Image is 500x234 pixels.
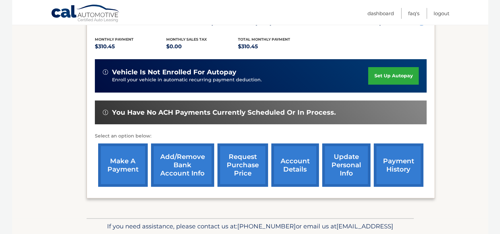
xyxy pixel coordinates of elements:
a: make a payment [98,143,148,187]
a: update personal info [322,143,370,187]
a: Cal Automotive [51,4,120,23]
p: $310.45 [238,42,310,51]
span: You have no ACH payments currently scheduled or in process. [112,108,336,117]
a: payment history [374,143,423,187]
a: set up autopay [368,67,418,85]
a: Add/Remove bank account info [151,143,214,187]
a: Logout [434,8,449,19]
p: Select an option below: [95,132,427,140]
a: Dashboard [367,8,394,19]
span: [PHONE_NUMBER] [237,222,296,230]
span: Monthly sales Tax [166,37,207,42]
p: $310.45 [95,42,167,51]
a: account details [271,143,319,187]
a: request purchase price [217,143,268,187]
span: vehicle is not enrolled for autopay [112,68,236,76]
img: alert-white.svg [103,110,108,115]
img: alert-white.svg [103,69,108,75]
p: Enroll your vehicle in automatic recurring payment deduction. [112,76,368,84]
span: Total Monthly Payment [238,37,290,42]
a: FAQ's [408,8,419,19]
p: $0.00 [166,42,238,51]
span: Monthly Payment [95,37,134,42]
